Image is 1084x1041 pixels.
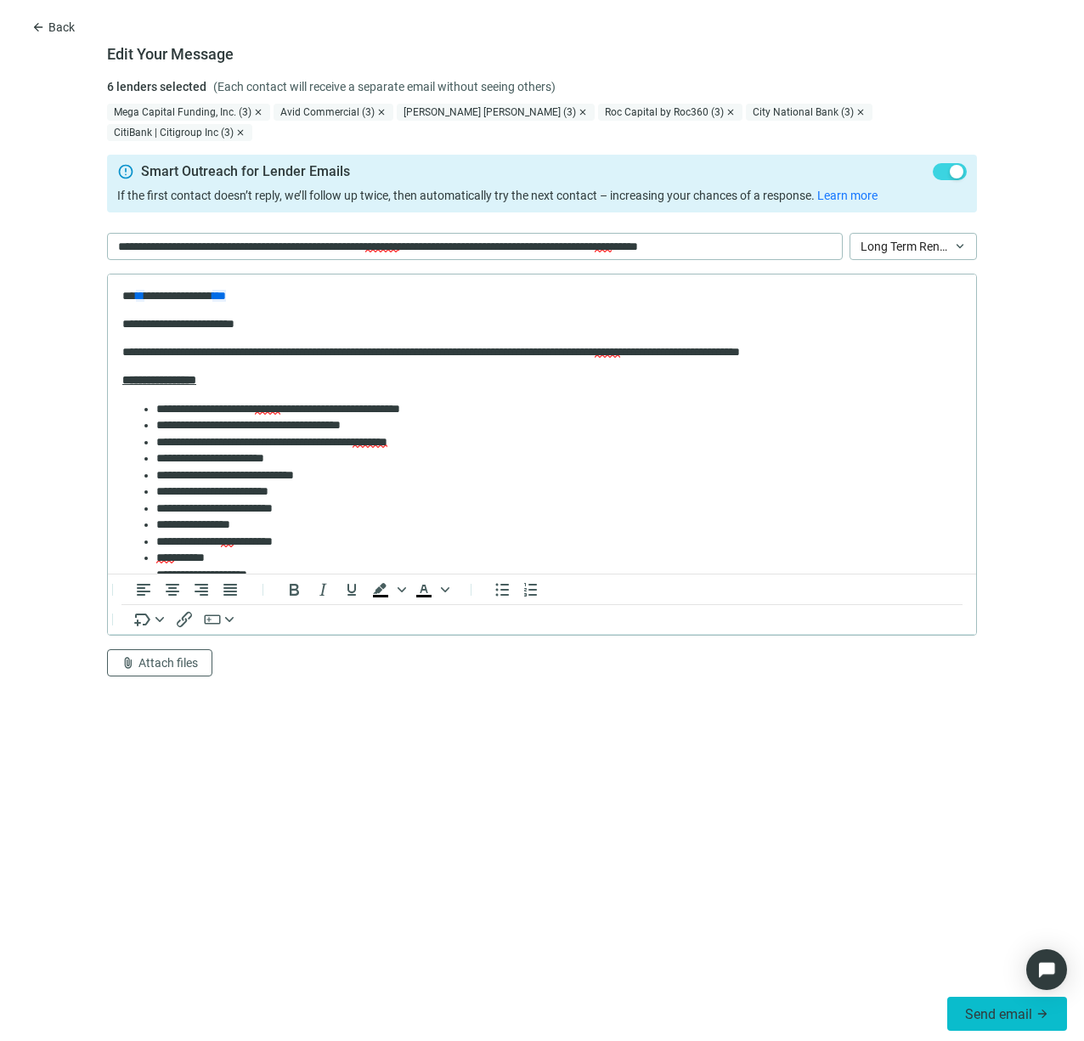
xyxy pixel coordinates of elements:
button: Align left [129,580,158,600]
button: Insert merge tag [129,609,170,630]
a: Learn more [817,189,878,202]
span: close [578,107,588,117]
span: close [725,107,736,117]
span: error [117,163,134,180]
div: Open Intercom Messenger [1026,949,1067,990]
span: Attach files [138,656,198,670]
button: Align right [187,580,216,600]
div: If the first contact doesn’t reply, we’ll follow up twice, then automatically try the next contac... [117,187,967,204]
button: Bold [279,580,308,600]
div: City National Bank (3) [746,104,872,121]
span: Send email [965,1006,1032,1022]
div: Avid Commercial (3) [274,104,393,121]
span: close [235,127,246,138]
iframe: Rich Text Area [108,274,976,574]
body: Rich Text Area. Press ALT-0 for help. [14,14,855,665]
span: close [376,107,387,117]
h1: Edit Your Message [107,44,234,65]
div: [PERSON_NAME] [PERSON_NAME] (3) [397,104,595,121]
button: Numbered list [517,580,545,600]
span: arrow_back [31,20,45,34]
button: Send emailarrow_forward [947,997,1067,1031]
button: attach_fileAttach files [107,649,212,676]
span: attach_file [121,656,135,670]
span: close [855,107,866,117]
button: Underline [337,580,366,600]
span: Back [48,20,75,34]
span: 6 lenders selected [107,78,206,95]
div: Mega Capital Funding, Inc. (3) [107,104,270,121]
div: Background color Black [366,580,409,600]
button: Align center [158,580,187,600]
button: Bullet list [488,580,517,600]
button: Italic [308,580,337,600]
span: close [253,107,263,117]
span: Long Term Rental Loan - Purchase/Refinance [861,234,966,259]
button: Insert/edit link [170,609,199,630]
span: (Each contact will receive a separate email without seeing others) [213,78,556,95]
div: Text color Black [409,580,452,600]
button: arrow_backBack [17,14,89,41]
div: CitiBank | Citigroup Inc (3) [107,124,252,141]
div: Roc Capital by Roc360 (3) [598,104,742,121]
span: Smart Outreach for Lender Emails [141,163,350,180]
span: arrow_forward [1036,1007,1049,1021]
button: Justify [216,580,245,600]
